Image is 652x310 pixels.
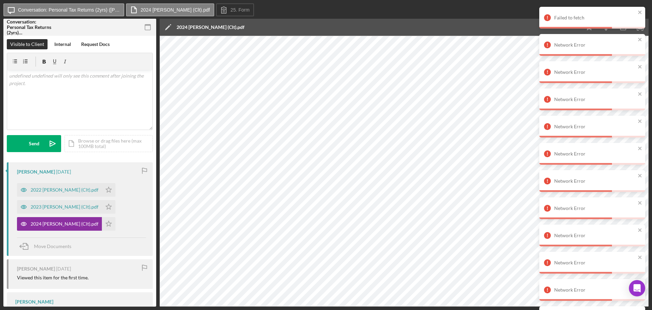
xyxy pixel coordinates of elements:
time: 2025-09-12 14:40 [56,266,71,272]
div: Request Docs [81,39,110,49]
button: 25. Form [216,3,254,16]
button: close [638,64,642,70]
div: Internal [54,39,71,49]
div: 2024 [PERSON_NAME] (Clt).pdf [31,221,98,227]
button: close [638,10,642,16]
div: [PERSON_NAME] [15,299,53,305]
div: Visible to Client [10,39,44,49]
div: [PERSON_NAME] [17,169,55,175]
button: close [638,118,642,125]
button: Send [7,135,61,152]
button: close [638,146,642,152]
button: Internal [51,39,74,49]
button: close [638,255,642,261]
label: 2024 [PERSON_NAME] (Clt).pdf [141,7,210,13]
div: Viewed this item for the first time. [17,275,89,280]
div: Network Error [554,233,636,238]
button: 2024 [PERSON_NAME] (Clt).pdf [126,3,214,16]
button: close [638,91,642,98]
div: 2024 [PERSON_NAME] (Clt).pdf [177,25,244,30]
button: 2024 [PERSON_NAME] (Clt).pdf [17,217,115,231]
button: 2023 [PERSON_NAME] (Clt).pdf [17,200,115,214]
button: close [638,227,642,234]
button: close [638,37,642,43]
div: Network Error [554,124,636,129]
button: close [638,173,642,179]
button: Move Documents [17,238,78,255]
button: close [638,200,642,207]
div: Conversation: Personal Tax Returns (2yrs) ([PERSON_NAME]) [7,19,54,35]
div: Failed to fetch [554,15,636,20]
div: Network Error [554,97,636,102]
div: Send [29,135,39,152]
div: Network Error [554,260,636,265]
div: 2022 [PERSON_NAME] (Clt).pdf [31,187,98,193]
button: Conversation: Personal Tax Returns (2yrs) ([PERSON_NAME]) [3,3,124,16]
label: Conversation: Personal Tax Returns (2yrs) ([PERSON_NAME]) [18,7,120,13]
span: Move Documents [34,243,71,249]
div: Open Intercom Messenger [629,280,645,296]
div: Network Error [554,178,636,184]
div: Network Error [554,42,636,48]
button: Visible to Client [7,39,48,49]
div: Network Error [554,151,636,157]
div: Network Error [554,206,636,211]
div: [PERSON_NAME] [17,266,55,272]
div: Network Error [554,287,636,293]
label: 25. Form [231,7,250,13]
div: 2023 [PERSON_NAME] (Clt).pdf [31,204,98,210]
div: Network Error [554,69,636,75]
button: 2022 [PERSON_NAME] (Clt).pdf [17,183,115,197]
time: 2025-09-18 14:39 [56,169,71,175]
button: Request Docs [78,39,113,49]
